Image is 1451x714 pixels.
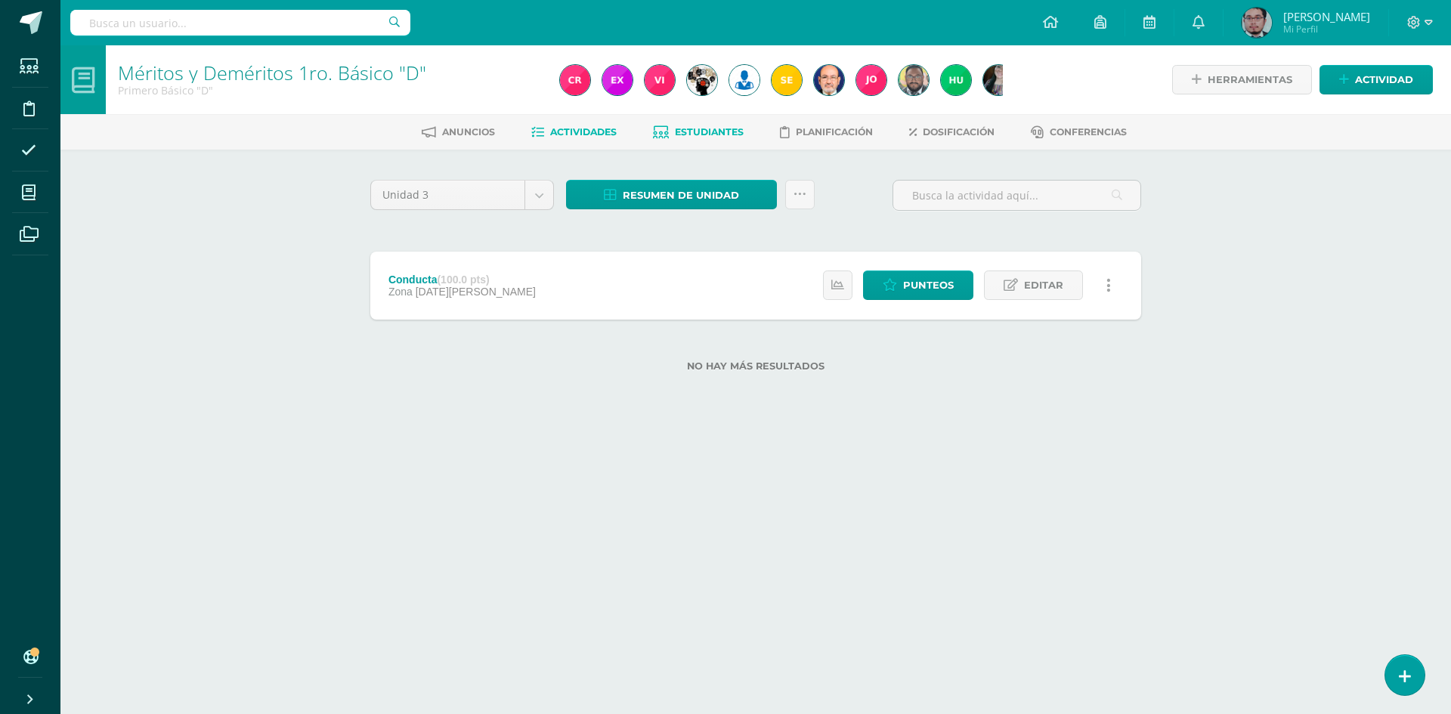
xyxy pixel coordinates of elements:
[382,181,513,209] span: Unidad 3
[923,126,995,138] span: Dosificación
[1355,66,1413,94] span: Actividad
[983,65,1013,95] img: b5ba50f65ad5dabcfd4408fb91298ba6.png
[566,180,777,209] a: Resumen de unidad
[623,181,739,209] span: Resumen de unidad
[675,126,744,138] span: Estudiantes
[388,286,413,298] span: Zona
[780,120,873,144] a: Planificación
[370,360,1141,372] label: No hay más resultados
[531,120,617,144] a: Actividades
[118,62,542,83] h1: Méritos y Deméritos 1ro. Básico "D"
[1050,126,1127,138] span: Conferencias
[1283,9,1370,24] span: [PERSON_NAME]
[645,65,675,95] img: 3970a2f8d91ad8cd50ae57891372588b.png
[388,274,536,286] div: Conducta
[602,65,633,95] img: 15a074f41613a7f727dddaabd9de4821.png
[729,65,760,95] img: da59f6ea21f93948affb263ca1346426.png
[814,65,844,95] img: 3d645cbe1293924e2eb96234d7fd56d6.png
[687,65,717,95] img: 6048ae9c2eba16dcb25a041118cbde53.png
[909,120,995,144] a: Dosificación
[442,126,495,138] span: Anuncios
[796,126,873,138] span: Planificación
[893,181,1140,210] input: Busca la actividad aquí...
[903,271,954,299] span: Punteos
[437,274,489,286] strong: (100.0 pts)
[1242,8,1272,38] img: c79a8ee83a32926c67f9bb364e6b58c4.png
[863,270,973,300] a: Punteos
[1208,66,1292,94] span: Herramientas
[1172,65,1312,94] a: Herramientas
[118,83,542,97] div: Primero Básico 'D'
[856,65,886,95] img: 8117ee9bc274451e4c85e05b7b106f77.png
[560,65,590,95] img: e3ffac15afa6ee5300c516ab87d4e208.png
[371,181,553,209] a: Unidad 3
[653,120,744,144] a: Estudiantes
[1024,271,1063,299] span: Editar
[550,126,617,138] span: Actividades
[1031,120,1127,144] a: Conferencias
[899,65,929,95] img: bed464ecf211d7b12cd6e304ab9921a6.png
[70,10,410,36] input: Busca un usuario...
[422,120,495,144] a: Anuncios
[772,65,802,95] img: 4bad093d77cd7ecf46967f1ed9d7601c.png
[1320,65,1433,94] a: Actividad
[118,60,426,85] a: Méritos y Deméritos 1ro. Básico "D"
[941,65,971,95] img: a65f7309e6ece7894f4d6d22d62da79f.png
[416,286,536,298] span: [DATE][PERSON_NAME]
[1283,23,1370,36] span: Mi Perfil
